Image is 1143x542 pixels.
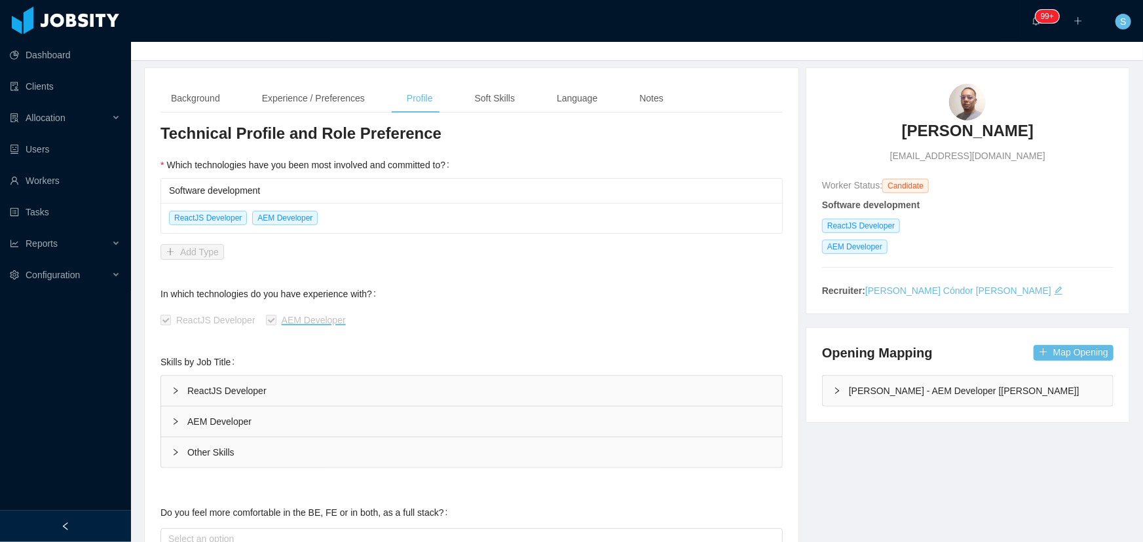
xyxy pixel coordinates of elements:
a: icon: profileTasks [10,199,121,225]
span: Allocation [26,113,66,123]
span: Candidate [882,179,929,193]
i: icon: plus [1074,16,1083,26]
a: [PERSON_NAME] [902,120,1034,149]
div: Experience / Preferences [252,84,375,113]
span: Reports [26,238,58,249]
h4: Opening Mapping [822,344,933,362]
button: icon: plusMap Opening [1034,345,1114,361]
label: In which technologies do you have experience with? [160,289,381,299]
i: icon: right [833,387,841,395]
a: icon: userWorkers [10,168,121,194]
a: icon: pie-chartDashboard [10,42,121,68]
label: Skills by Job Title [160,357,240,367]
strong: Recruiter: [822,285,865,296]
span: ReactJS Developer [171,315,261,325]
span: Worker Status: [822,180,882,190]
a: icon: robotUsers [10,136,121,162]
i: icon: solution [10,113,19,122]
h3: Technical Profile and Role Preference [160,123,783,144]
i: icon: line-chart [10,239,19,248]
div: AEM Developer [161,406,782,437]
a: [PERSON_NAME] Cóndor [PERSON_NAME] [865,285,1051,296]
label: Do you feel more comfortable in the BE, FE or in both, as a full stack? [160,507,453,518]
div: ReactJS Developer [161,376,782,406]
i: icon: right [172,418,179,425]
div: icon: right[PERSON_NAME] - AEM Developer [[PERSON_NAME]] [823,376,1113,406]
sup: 1211 [1036,10,1059,23]
label: Which technologies have you been most involved and committed to? [160,160,455,170]
a: icon: auditClients [10,73,121,99]
span: [EMAIL_ADDRESS][DOMAIN_NAME] [890,149,1045,163]
img: 7ea1da9b-e7aa-499e-a2fc-336600364363_689fcf3b22d78-90w.png [949,84,986,120]
i: icon: setting [10,270,19,280]
div: Soft Skills [464,84,525,113]
span: Configuration [26,270,80,280]
div: Notes [629,84,674,113]
h3: [PERSON_NAME] [902,120,1034,141]
span: AEM Developer [282,315,346,325]
span: ReactJS Developer [822,219,900,233]
span: AEM Developer [252,211,318,225]
div: Language [546,84,608,113]
span: AEM Developer [822,240,888,254]
strong: Software development [822,200,920,210]
span: S [1120,14,1126,29]
button: icon: plusAdd Type [160,244,224,260]
div: Profile [396,84,443,113]
div: Software development [169,179,774,203]
div: Background [160,84,231,113]
i: icon: edit [1054,286,1063,295]
span: ReactJS Developer [169,211,247,225]
i: icon: right [172,387,179,395]
i: icon: right [172,448,179,456]
div: Other Skills [161,437,782,467]
i: icon: bell [1032,16,1041,26]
